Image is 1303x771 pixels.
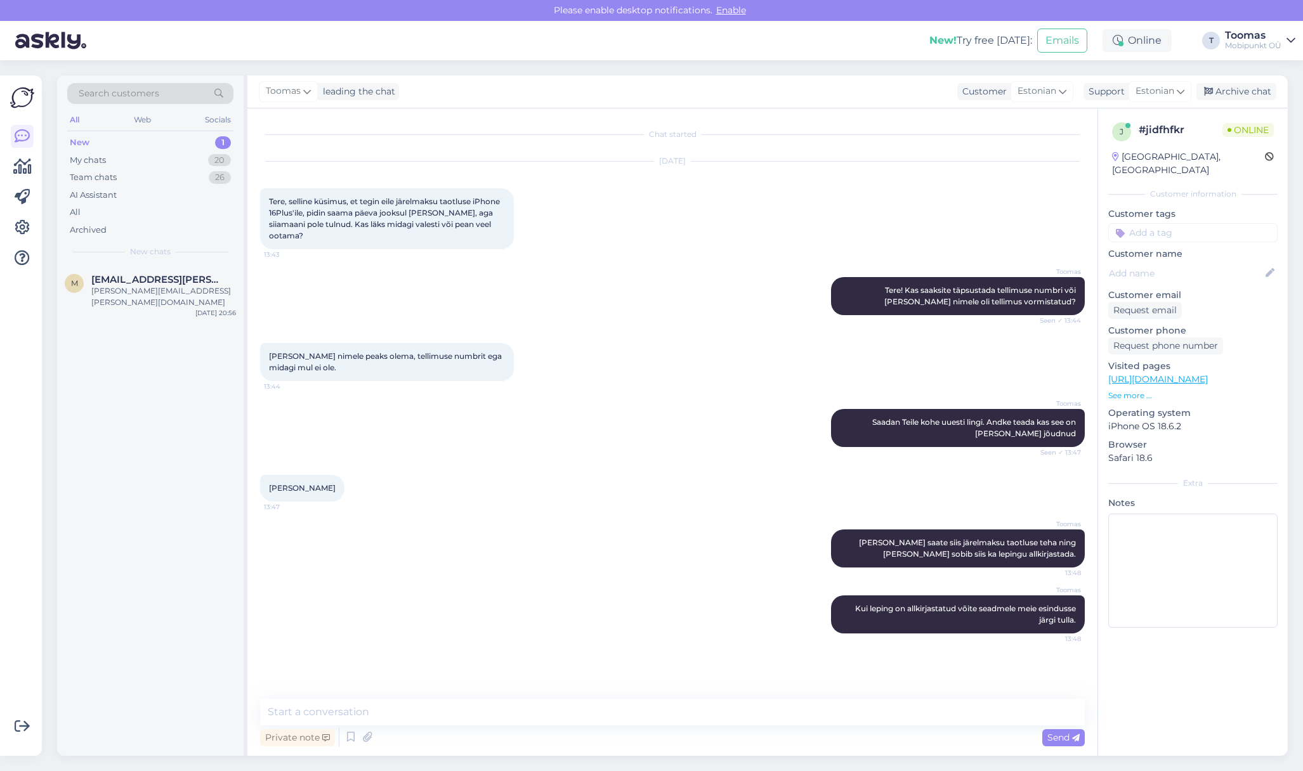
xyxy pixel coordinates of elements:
span: Seen ✓ 13:44 [1033,316,1081,325]
div: Try free [DATE]: [929,33,1032,48]
a: ToomasMobipunkt OÜ [1225,30,1295,51]
div: New [70,136,89,149]
button: Emails [1037,29,1087,53]
div: 20 [208,154,231,167]
span: Estonian [1018,84,1056,98]
input: Add name [1109,266,1263,280]
div: Customer information [1108,188,1278,200]
span: j [1120,127,1123,136]
p: Customer email [1108,288,1278,302]
span: Online [1222,123,1274,137]
p: Customer name [1108,247,1278,261]
span: Toomas [1033,267,1081,276]
p: Browser [1108,438,1278,451]
span: [PERSON_NAME] saate siis järelmaksu taotluse teha ning [PERSON_NAME] sobib siis ka lepingu allkir... [859,538,1078,559]
div: 26 [209,171,231,184]
span: Tere, selline küsimus, et tegin eile järelmaksu taotluse iPhone 16Plus'ile, pidin saama päeva joo... [269,197,502,240]
span: monika.aedma@gmail.com [91,274,223,285]
div: Chat started [260,129,1085,140]
p: Safari 18.6 [1108,451,1278,465]
div: Toomas [1225,30,1281,41]
span: 13:44 [264,382,311,391]
div: AI Assistant [70,189,117,202]
div: [PERSON_NAME][EMAIL_ADDRESS][PERSON_NAME][DOMAIN_NAME] [91,285,236,308]
div: Request phone number [1108,337,1223,354]
div: Team chats [70,171,117,184]
p: Customer phone [1108,324,1278,337]
div: All [67,112,82,128]
span: Seen ✓ 13:47 [1033,448,1081,457]
span: Estonian [1136,84,1174,98]
div: Private note [260,729,335,746]
span: Toomas [1033,399,1081,408]
span: [PERSON_NAME] nimele peaks olema, tellimuse numbrit ega midagi mul ei ole. [269,351,504,372]
input: Add a tag [1108,223,1278,242]
img: Askly Logo [10,86,34,110]
p: Customer tags [1108,207,1278,221]
div: Socials [202,112,233,128]
a: [URL][DOMAIN_NAME] [1108,373,1208,385]
p: Operating system [1108,406,1278,420]
div: 1 [215,136,231,149]
div: [GEOGRAPHIC_DATA], [GEOGRAPHIC_DATA] [1112,150,1265,177]
b: New! [929,34,957,46]
p: See more ... [1108,390,1278,401]
span: 13:43 [264,250,311,259]
div: Customer [957,85,1007,98]
span: New chats [130,246,171,257]
span: 13:48 [1033,634,1081,644]
div: Archived [70,224,107,236]
p: Notes [1108,496,1278,510]
span: Saadan Teile kohe uuesti lingi. Andke teada kas see on [PERSON_NAME] jõudnud [872,417,1078,438]
span: Tere! Kas saaksite täpsustada tellimuse numbri või [PERSON_NAME] nimele oli tellimus vormistatud? [884,285,1078,306]
div: Extra [1108,477,1278,489]
span: Kui leping on allkirjastatud võite seadmele meie esindusse järgi tulla. [855,604,1078,625]
div: # jidfhfkr [1139,122,1222,138]
div: [DATE] 20:56 [195,308,236,318]
div: [DATE] [260,155,1085,167]
span: [PERSON_NAME] [269,483,336,493]
span: Enable [712,4,750,16]
div: leading the chat [318,85,395,98]
span: Toomas [1033,519,1081,529]
div: Request email [1108,302,1182,319]
span: 13:47 [264,502,311,512]
p: Visited pages [1108,360,1278,373]
div: Archive chat [1196,83,1276,100]
span: Search customers [79,87,159,100]
div: Web [131,112,154,128]
div: My chats [70,154,106,167]
span: 13:48 [1033,568,1081,578]
span: m [71,278,78,288]
span: Toomas [1033,585,1081,595]
div: Support [1084,85,1125,98]
p: iPhone OS 18.6.2 [1108,420,1278,433]
div: Mobipunkt OÜ [1225,41,1281,51]
div: T [1202,32,1220,49]
span: Send [1047,732,1080,743]
div: All [70,206,81,219]
div: Online [1103,29,1172,52]
span: Toomas [266,84,301,98]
